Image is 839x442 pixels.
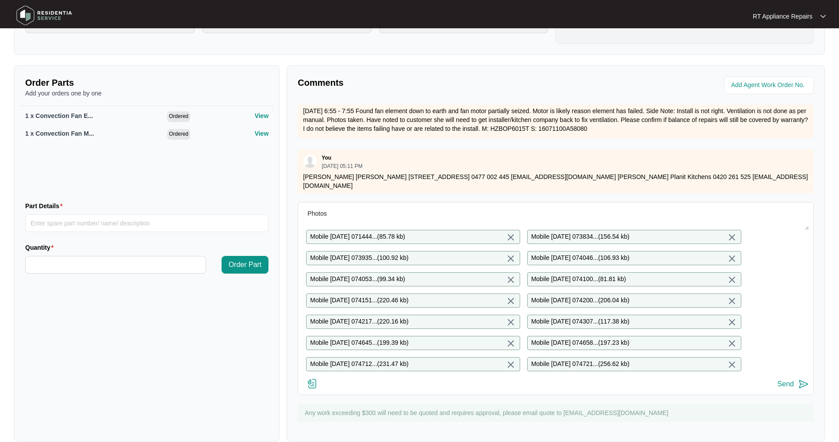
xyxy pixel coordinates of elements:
[25,243,57,252] label: Quantity
[222,256,269,274] button: Order Part
[727,232,737,243] img: close
[167,111,190,122] span: Ordered
[506,232,516,243] img: close
[26,256,206,273] input: Quantity
[310,253,408,263] p: Mobile [DATE] 073935... ( 100.92 kb )
[727,296,737,306] img: close
[25,130,94,137] span: 1 x Convection Fan M...
[531,296,629,305] p: Mobile [DATE] 074200... ( 206.04 kb )
[531,253,629,263] p: Mobile [DATE] 074046... ( 106.93 kb )
[310,274,405,284] p: Mobile [DATE] 074053... ( 99.34 kb )
[25,89,268,98] p: Add your orders one by one
[506,296,516,306] img: close
[322,154,331,161] p: You
[13,2,75,29] img: residentia service logo
[727,274,737,285] img: close
[310,317,408,327] p: Mobile [DATE] 074217... ( 220.16 kb )
[167,129,190,140] span: Ordered
[753,12,812,21] p: RT Appliance Repairs
[778,380,794,388] div: Send
[506,359,516,370] img: close
[531,317,629,327] p: Mobile [DATE] 074307... ( 117.38 kb )
[506,274,516,285] img: close
[303,107,808,133] p: [DATE] 6:55 - 7:55 Found fan element down to earth and fan motor partially seized. Motor is likel...
[531,338,629,348] p: Mobile [DATE] 074658... ( 197.23 kb )
[727,253,737,264] img: close
[229,259,262,270] span: Order Part
[25,214,268,232] input: Part Details
[727,338,737,349] img: close
[727,317,737,328] img: close
[25,112,93,119] span: 1 x Convection Fan E...
[727,359,737,370] img: close
[305,408,809,417] p: Any work exceeding $300 will need to be quoted and requires approval, please email quote to [EMAI...
[303,207,809,230] textarea: Photos
[798,379,809,389] img: send-icon.svg
[731,80,808,91] input: Add Agent Work Order No.
[303,172,808,190] p: [PERSON_NAME] [PERSON_NAME] [STREET_ADDRESS] 0477 002 445 [EMAIL_ADDRESS][DOMAIN_NAME] [PERSON_NA...
[255,129,269,138] p: View
[307,378,318,389] img: file-attachment-doc.svg
[506,317,516,328] img: close
[506,253,516,264] img: close
[303,155,317,168] img: user.svg
[255,111,269,120] p: View
[820,14,826,19] img: dropdown arrow
[531,359,629,369] p: Mobile [DATE] 074721... ( 256.62 kb )
[310,359,408,369] p: Mobile [DATE] 074712... ( 231.47 kb )
[298,76,549,89] p: Comments
[531,274,626,284] p: Mobile [DATE] 074100... ( 81.81 kb )
[778,378,809,390] button: Send
[25,76,268,89] p: Order Parts
[310,338,408,348] p: Mobile [DATE] 074645... ( 199.39 kb )
[310,232,405,242] p: Mobile [DATE] 071444... ( 85.78 kb )
[310,296,408,305] p: Mobile [DATE] 074151... ( 220.46 kb )
[322,164,362,169] p: [DATE] 05:11 PM
[531,232,629,242] p: Mobile [DATE] 073834... ( 156.54 kb )
[506,338,516,349] img: close
[25,202,66,210] label: Part Details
